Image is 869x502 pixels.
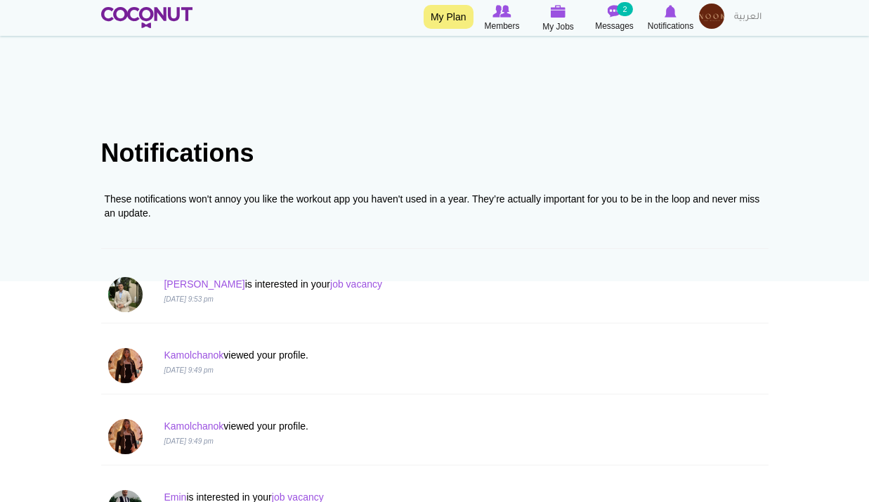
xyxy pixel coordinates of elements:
img: Messages [608,5,622,18]
a: My Plan [424,5,473,29]
a: Browse Members Members [474,4,530,33]
span: Messages [595,19,634,33]
span: Members [484,19,519,33]
a: My Jobs My Jobs [530,4,587,34]
a: Messages Messages 2 [587,4,643,33]
h1: Notifications [101,139,769,167]
div: These notifications won't annoy you like the workout app you haven't used in a year. They’re actu... [105,192,765,220]
span: Notifications [648,19,693,33]
p: is interested in your [164,277,592,291]
img: Home [101,7,193,28]
a: job vacancy [330,278,382,290]
a: Kamolchanok [164,349,223,361]
a: Kamolchanok [164,420,223,432]
img: Notifications [665,5,677,18]
p: viewed your profile. [164,348,592,362]
i: [DATE] 9:49 pm [164,437,213,445]
a: Notifications Notifications [643,4,699,33]
i: [DATE] 9:53 pm [164,295,213,303]
a: العربية [727,4,769,32]
p: viewed your profile. [164,419,592,433]
small: 2 [617,2,632,16]
span: My Jobs [542,20,574,34]
a: [PERSON_NAME] [164,278,244,290]
i: [DATE] 9:49 pm [164,366,213,374]
img: My Jobs [551,5,566,18]
img: Browse Members [492,5,511,18]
